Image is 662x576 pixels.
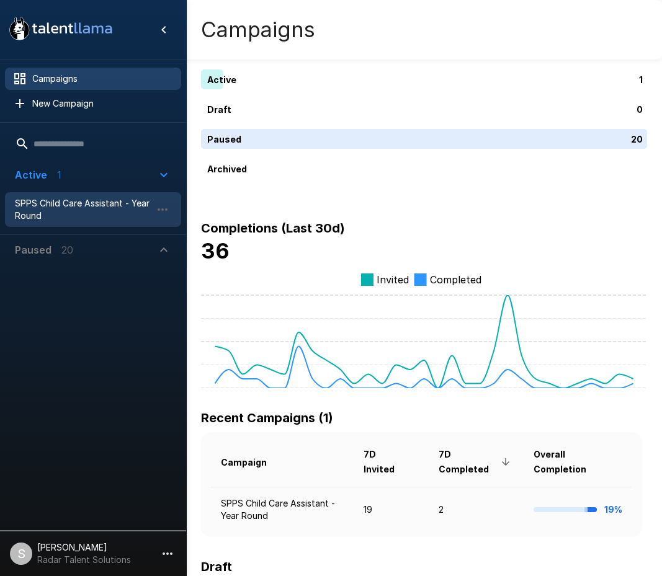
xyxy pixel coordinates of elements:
p: 20 [631,133,643,146]
td: 2 [429,487,524,532]
b: 19% [604,504,622,515]
b: Draft [201,559,232,574]
p: 0 [637,103,643,116]
td: SPPS Child Care Assistant - Year Round [211,487,354,532]
h4: Campaigns [201,17,315,43]
b: 36 [201,238,230,264]
span: 7D Completed [439,447,514,477]
b: Recent Campaigns (1) [201,410,333,425]
span: Overall Completion [534,447,622,477]
span: Campaign [221,455,283,470]
b: Completions (Last 30d) [201,221,345,236]
td: 19 [354,487,429,532]
span: 7D Invited [364,447,419,477]
p: 1 [639,73,643,86]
